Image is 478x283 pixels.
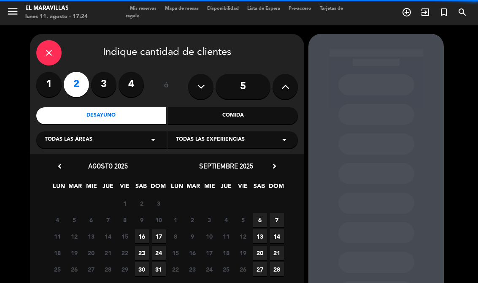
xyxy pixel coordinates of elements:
[6,5,19,21] button: menu
[84,262,98,276] span: 27
[134,181,148,195] span: SAB
[118,246,132,260] span: 22
[203,262,216,276] span: 24
[68,213,81,227] span: 5
[151,181,165,195] span: DOM
[68,246,81,260] span: 19
[101,229,115,243] span: 14
[186,246,200,260] span: 16
[186,213,200,227] span: 2
[219,229,233,243] span: 11
[152,196,166,210] span: 3
[168,107,298,124] div: Comida
[135,262,149,276] span: 30
[84,229,98,243] span: 13
[169,213,183,227] span: 1
[152,72,180,101] div: ó
[55,162,64,171] i: chevron_left
[88,162,128,170] span: agosto 2025
[439,7,449,17] i: turned_in_not
[236,229,250,243] span: 12
[64,72,89,97] label: 2
[236,213,250,227] span: 5
[45,136,92,144] span: Todas las áreas
[118,196,132,210] span: 1
[397,5,416,19] span: RESERVAR MESA
[270,213,284,227] span: 7
[101,213,115,227] span: 7
[203,246,216,260] span: 17
[101,181,115,195] span: JUE
[51,246,65,260] span: 18
[253,246,267,260] span: 20
[152,213,166,227] span: 10
[186,262,200,276] span: 23
[152,246,166,260] span: 24
[91,72,116,97] label: 3
[270,162,279,171] i: chevron_right
[203,229,216,243] span: 10
[416,5,435,19] span: WALK IN
[119,72,144,97] label: 4
[68,229,81,243] span: 12
[270,262,284,276] span: 28
[101,262,115,276] span: 28
[253,213,267,227] span: 6
[270,229,284,243] span: 14
[118,181,132,195] span: VIE
[152,229,166,243] span: 17
[126,6,161,11] span: Mis reservas
[236,262,250,276] span: 26
[253,229,267,243] span: 13
[236,181,250,195] span: VIE
[84,213,98,227] span: 6
[25,13,88,21] div: lunes 11. agosto - 17:24
[135,229,149,243] span: 16
[68,181,82,195] span: MAR
[6,5,19,18] i: menu
[68,262,81,276] span: 26
[176,136,245,144] span: Todas las experiencias
[85,181,99,195] span: MIE
[161,6,203,11] span: Mapa de mesas
[51,229,65,243] span: 11
[36,72,62,97] label: 1
[252,181,266,195] span: SAB
[219,181,233,195] span: JUE
[420,7,430,17] i: exit_to_app
[186,181,200,195] span: MAR
[243,6,284,11] span: Lista de Espera
[457,7,467,17] i: search
[269,181,283,195] span: DOM
[203,6,243,11] span: Disponibilidad
[270,246,284,260] span: 21
[284,6,316,11] span: Pre-acceso
[236,246,250,260] span: 19
[253,262,267,276] span: 27
[148,135,158,145] i: arrow_drop_down
[118,229,132,243] span: 15
[169,262,183,276] span: 22
[279,135,289,145] i: arrow_drop_down
[101,246,115,260] span: 21
[219,262,233,276] span: 25
[51,262,65,276] span: 25
[135,196,149,210] span: 2
[170,181,184,195] span: LUN
[118,262,132,276] span: 29
[169,229,183,243] span: 8
[135,213,149,227] span: 9
[36,40,298,65] div: Indique cantidad de clientes
[402,7,412,17] i: add_circle_outline
[199,162,253,170] span: septiembre 2025
[435,5,453,19] span: Reserva especial
[135,246,149,260] span: 23
[203,181,217,195] span: MIE
[36,107,166,124] div: Desayuno
[219,246,233,260] span: 18
[203,213,216,227] span: 3
[219,213,233,227] span: 4
[25,4,88,13] div: El Maravillas
[84,246,98,260] span: 20
[169,246,183,260] span: 15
